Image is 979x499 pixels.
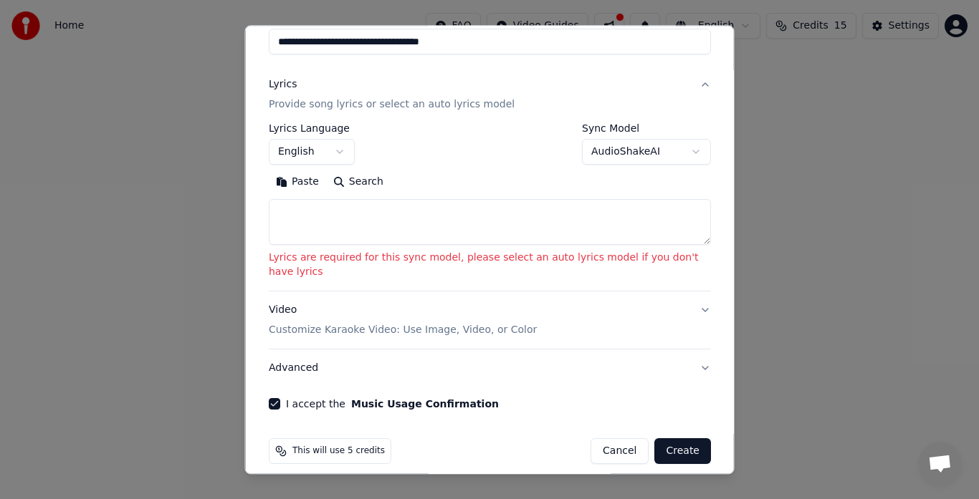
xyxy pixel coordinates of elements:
[350,399,498,410] button: I accept the
[269,292,711,349] button: VideoCustomize Karaoke Video: Use Image, Video, or Color
[269,124,711,291] div: LyricsProvide song lyrics or select an auto lyrics model
[269,304,537,338] div: Video
[292,446,385,457] span: This will use 5 credits
[269,350,711,387] button: Advanced
[269,124,355,134] label: Lyrics Language
[286,399,499,410] label: I accept the
[591,439,649,465] button: Cancel
[269,324,537,338] p: Customize Karaoke Video: Use Image, Video, or Color
[582,124,711,134] label: Sync Model
[269,78,297,92] div: Lyrics
[325,171,390,194] button: Search
[269,251,711,280] p: Lyrics are required for this sync model, please select an auto lyrics model if you don't have lyrics
[654,439,711,465] button: Create
[269,67,711,124] button: LyricsProvide song lyrics or select an auto lyrics model
[269,171,326,194] button: Paste
[269,98,515,112] p: Provide song lyrics or select an auto lyrics model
